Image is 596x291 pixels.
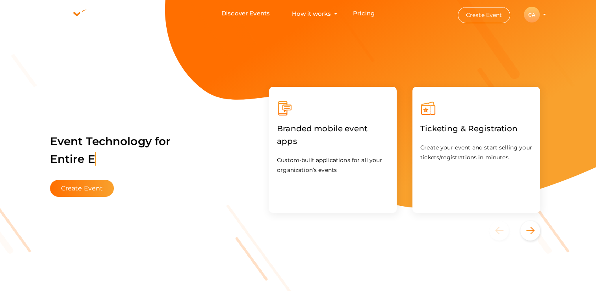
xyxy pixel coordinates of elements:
label: Branded mobile event apps [277,116,389,153]
a: Ticketing & Registration [420,125,518,133]
a: Branded mobile event apps [277,138,389,145]
button: Create Event [50,180,114,197]
a: Discover Events [221,6,270,21]
span: Entire E [50,152,96,166]
button: Next [520,221,540,241]
p: Custom-built applications for all your organization’s events [277,155,389,175]
button: CA [522,6,542,23]
button: How it works [290,6,333,21]
profile-pic: CA [524,12,540,18]
p: Create your event and start selling your tickets/registrations in minutes. [420,143,532,162]
button: Create Event [458,7,511,23]
a: Pricing [353,6,375,21]
label: Event Technology for [50,123,171,178]
button: Previous [489,221,519,241]
div: CA [524,7,540,22]
label: Ticketing & Registration [420,116,518,141]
